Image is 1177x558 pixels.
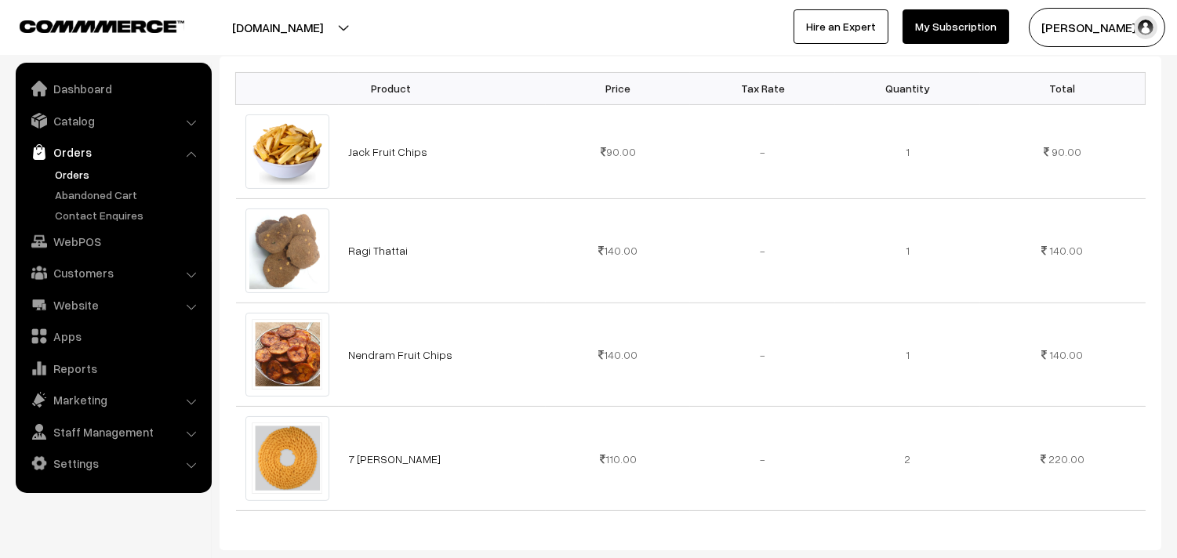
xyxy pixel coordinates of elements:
[20,107,206,135] a: Catalog
[245,416,330,501] img: 7 suttu Murukku.jpg
[980,72,1146,104] th: Total
[51,166,206,183] a: Orders
[1134,16,1157,39] img: user
[598,244,638,257] span: 140.00
[20,16,157,34] a: COMMMERCE
[690,72,835,104] th: Tax Rate
[690,104,835,198] td: -
[51,207,206,223] a: Contact Enquires
[20,259,206,287] a: Customers
[906,348,910,361] span: 1
[1050,244,1084,257] span: 140.00
[20,138,206,166] a: Orders
[600,452,637,466] span: 110.00
[245,313,330,397] img: Nedram fruit Banana chips.jpg
[601,145,636,158] span: 90.00
[598,348,638,361] span: 140.00
[904,452,910,466] span: 2
[20,418,206,446] a: Staff Management
[348,145,427,158] a: Jack Fruit Chips
[20,291,206,319] a: Website
[20,354,206,382] a: Reports
[690,407,835,511] td: -
[20,322,206,350] a: Apps
[906,244,910,257] span: 1
[20,386,206,414] a: Marketing
[903,9,1009,44] a: My Subscription
[348,244,408,257] a: Ragi Thattai
[245,208,330,293] img: Ragi Thattai 2 Web.jpg
[177,8,378,47] button: [DOMAIN_NAME]
[245,114,330,189] img: jack fruit chips-1.jpg
[1029,8,1165,47] button: [PERSON_NAME] s…
[51,187,206,203] a: Abandoned Cart
[348,348,452,361] a: Nendram Fruit Chips
[1052,145,1081,158] span: 90.00
[794,9,888,44] a: Hire an Expert
[20,449,206,477] a: Settings
[20,20,184,32] img: COMMMERCE
[1048,452,1084,466] span: 220.00
[906,145,910,158] span: 1
[835,72,980,104] th: Quantity
[1050,348,1084,361] span: 140.00
[546,72,691,104] th: Price
[690,303,835,407] td: -
[20,227,206,255] a: WebPOS
[690,198,835,303] td: -
[348,452,441,466] a: 7 [PERSON_NAME]
[20,74,206,103] a: Dashboard
[236,72,546,104] th: Product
